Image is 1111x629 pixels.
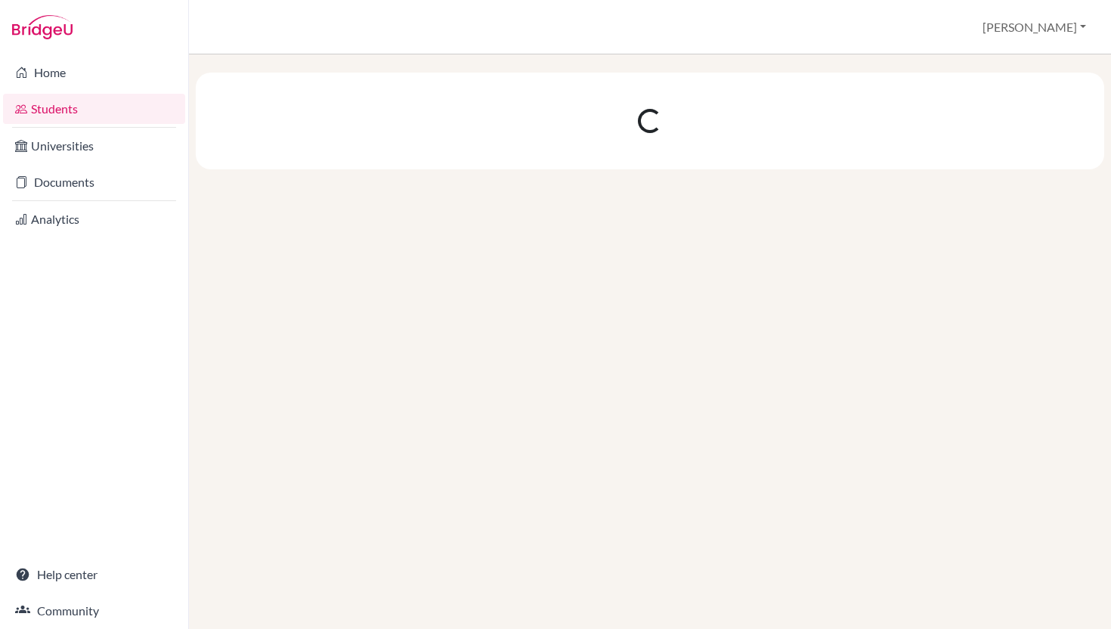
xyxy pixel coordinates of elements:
a: Students [3,94,185,124]
a: Universities [3,131,185,161]
img: Bridge-U [12,15,73,39]
a: Community [3,596,185,626]
a: Home [3,57,185,88]
a: Analytics [3,204,185,234]
a: Documents [3,167,185,197]
button: [PERSON_NAME] [976,13,1093,42]
a: Help center [3,559,185,590]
